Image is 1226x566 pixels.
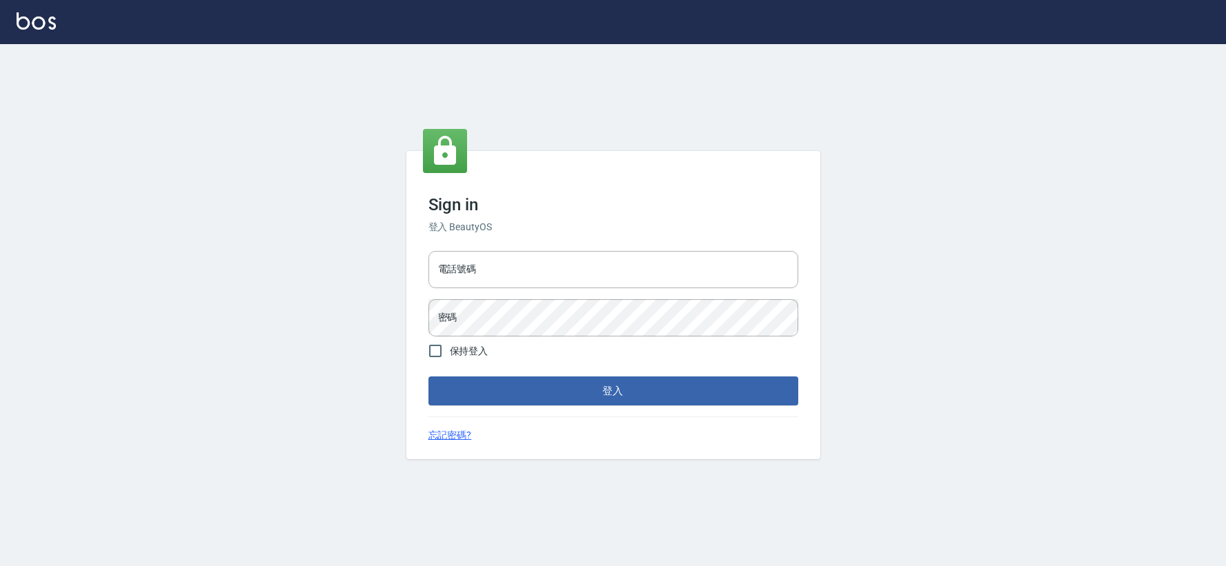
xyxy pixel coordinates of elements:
a: 忘記密碼? [428,428,472,443]
img: Logo [17,12,56,30]
h6: 登入 BeautyOS [428,220,798,234]
span: 保持登入 [450,344,488,358]
button: 登入 [428,376,798,405]
h3: Sign in [428,195,798,214]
